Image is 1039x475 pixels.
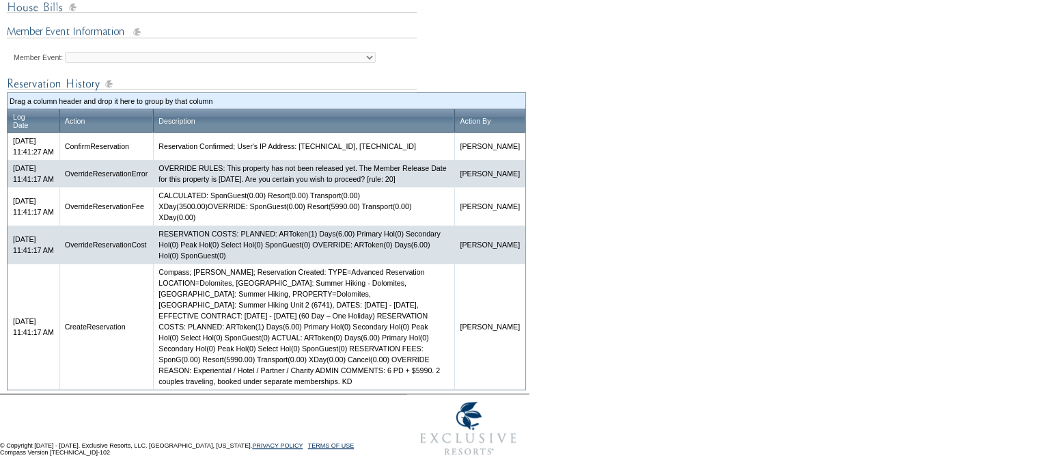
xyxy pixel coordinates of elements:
img: Member Event [7,24,417,41]
td: [PERSON_NAME] [454,160,525,187]
td: [DATE] 11:41:17 AM [8,226,59,264]
td: OverrideReservationFee [59,187,153,226]
td: [PERSON_NAME] [454,264,525,390]
a: TERMS OF USE [308,442,355,449]
td: [PERSON_NAME] [454,226,525,264]
td: [DATE] 11:41:17 AM [8,264,59,390]
td: OverrideReservationError [59,160,153,187]
td: Reservation Confirmed; User's IP Address: [TECHNICAL_ID], [TECHNICAL_ID] [153,133,454,160]
td: OVERRIDE RULES: This property has not been released yet. The Member Release Date for this propert... [153,160,454,187]
a: Action [65,117,85,125]
td: CreateReservation [59,264,153,390]
td: OverrideReservationCost [59,226,153,264]
label: Member Event: [14,53,63,62]
a: Description [158,117,195,125]
a: Action By [460,117,490,125]
td: Drag a column header and drop it here to group by that column [10,96,523,107]
a: LogDate [13,113,29,129]
td: [PERSON_NAME] [454,133,525,160]
td: RESERVATION COSTS: PLANNED: ARToken(1) Days(6.00) Primary Hol(0) Secondary Hol(0) Peak Hol(0) Sel... [153,226,454,264]
td: ConfirmReservation [59,133,153,160]
img: Reservation Log [7,75,417,92]
td: Compass; [PERSON_NAME]; Reservation Created: TYPE=Advanced Reservation LOCATION=Dolomites, [GEOGR... [153,264,454,390]
td: CALCULATED: SponGuest(0.00) Resort(0.00) Transport(0.00) XDay(3500.00)OVERRIDE: SponGuest(0.00) R... [153,187,454,226]
td: [DATE] 11:41:17 AM [8,160,59,187]
td: [DATE] 11:41:27 AM [8,133,59,160]
td: [DATE] 11:41:17 AM [8,187,59,226]
a: PRIVACY POLICY [252,442,303,449]
img: Exclusive Resorts [407,394,529,463]
td: [PERSON_NAME] [454,187,525,226]
th: Drag to group or reorder [153,109,454,133]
